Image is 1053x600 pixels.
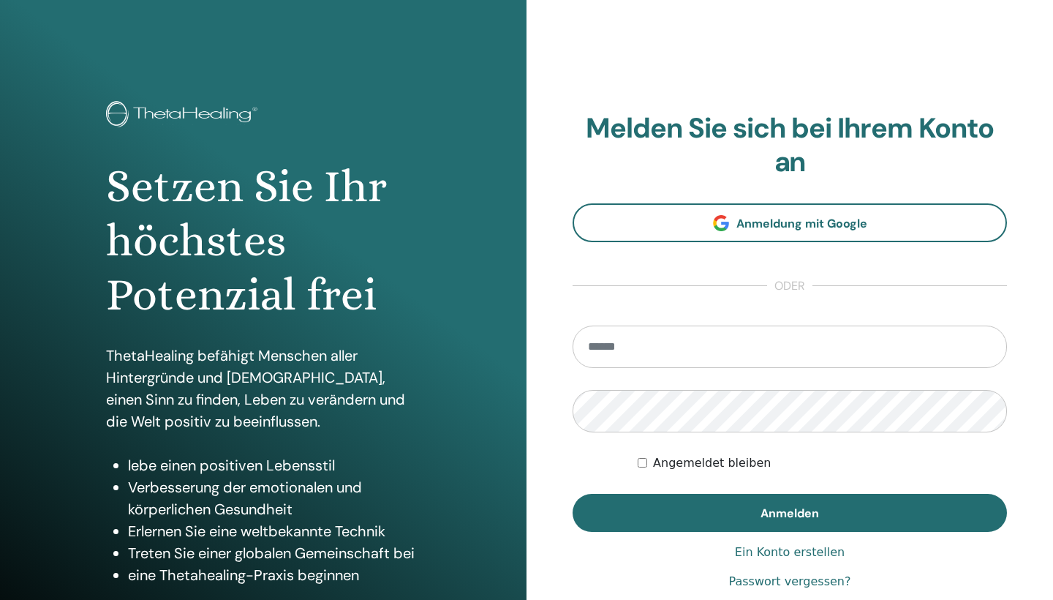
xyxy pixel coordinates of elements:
[735,544,845,561] a: Ein Konto erstellen
[653,454,771,472] label: Angemeldet bleiben
[638,454,1007,472] div: Keep me authenticated indefinitely or until I manually logout
[767,277,812,295] span: oder
[128,454,420,476] li: lebe einen positiven Lebensstil
[736,216,867,231] span: Anmeldung mit Google
[760,506,819,521] span: Anmelden
[128,520,420,542] li: Erlernen Sie eine weltbekannte Technik
[729,573,851,590] a: Passwort vergessen?
[106,345,420,432] p: ThetaHealing befähigt Menschen aller Hintergründe und [DEMOGRAPHIC_DATA], einen Sinn zu finden, L...
[573,203,1007,242] a: Anmeldung mit Google
[573,112,1007,179] h2: Melden Sie sich bei Ihrem Konto an
[128,542,420,564] li: Treten Sie einer globalen Gemeinschaft bei
[573,494,1007,532] button: Anmelden
[106,160,420,323] h1: Setzen Sie Ihr höchstes Potenzial frei
[128,476,420,520] li: Verbesserung der emotionalen und körperlichen Gesundheit
[128,564,420,586] li: eine Thetahealing-Praxis beginnen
